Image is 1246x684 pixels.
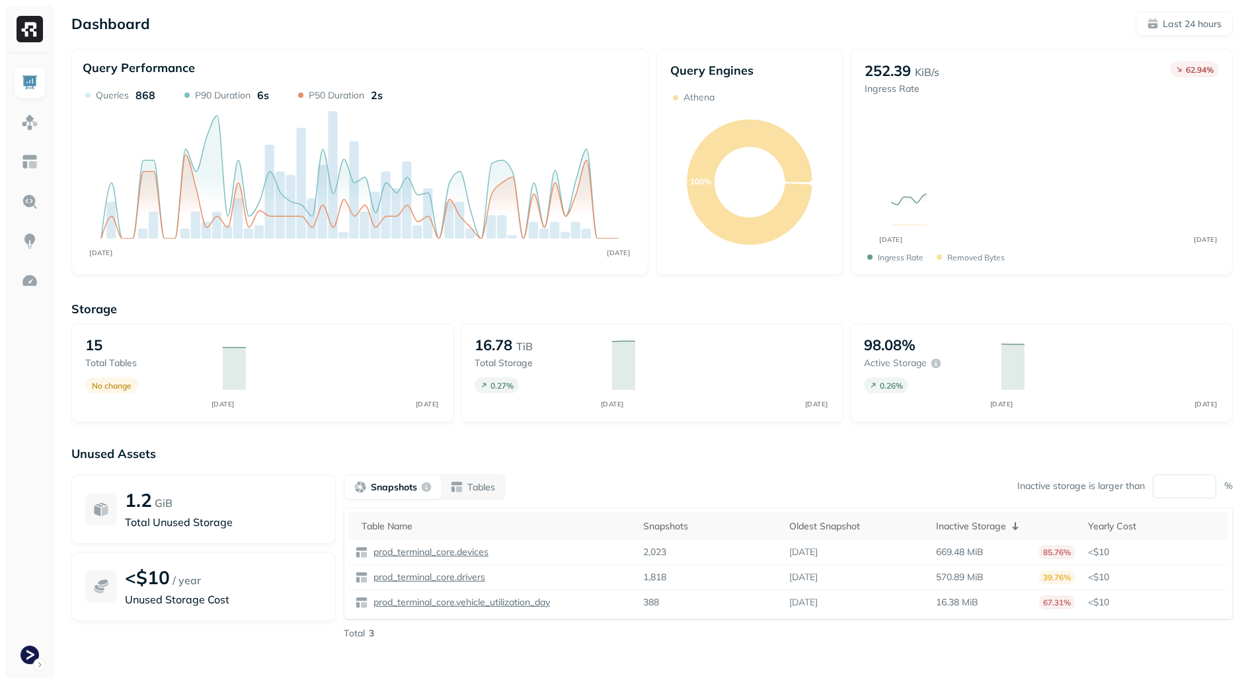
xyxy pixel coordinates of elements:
[789,546,818,558] p: [DATE]
[936,520,1006,533] p: Inactive Storage
[947,252,1005,262] p: Removed bytes
[804,400,828,408] tspan: [DATE]
[71,446,1233,461] p: Unused Assets
[865,61,911,80] p: 252.39
[21,74,38,91] img: Dashboard
[125,514,322,530] p: Total Unused Storage
[21,153,38,171] img: Asset Explorer
[990,400,1013,408] tspan: [DATE]
[371,481,417,494] p: Snapshots
[257,89,269,102] p: 6s
[670,63,830,78] p: Query Engines
[1186,65,1214,75] p: 62.94 %
[71,301,1233,317] p: Storage
[17,16,43,42] img: Ryft
[1088,571,1222,584] p: <$10
[516,338,533,354] p: TiB
[878,252,923,262] p: Ingress Rate
[92,381,132,391] p: No change
[20,646,39,664] img: Terminal
[371,546,488,558] p: prod_terminal_core.devices
[355,546,368,559] img: table
[21,272,38,289] img: Optimization
[467,481,495,494] p: Tables
[643,596,659,609] p: 388
[789,520,923,533] div: Oldest Snapshot
[865,83,939,95] p: Ingress Rate
[490,381,514,391] p: 0.27 %
[125,591,322,607] p: Unused Storage Cost
[369,627,374,640] p: 3
[85,336,102,354] p: 15
[89,248,112,256] tspan: [DATE]
[1039,545,1075,559] p: 85.76%
[1224,480,1233,492] p: %
[71,15,150,33] p: Dashboard
[371,596,550,609] p: prod_terminal_core.vehicle_utilization_day
[415,400,438,408] tspan: [DATE]
[1088,546,1222,558] p: <$10
[355,596,368,609] img: table
[1136,12,1233,36] button: Last 24 hours
[643,571,666,584] p: 1,818
[864,336,915,354] p: 98.08%
[368,546,488,558] a: prod_terminal_core.devices
[864,357,927,369] p: Active storage
[880,381,903,391] p: 0.26 %
[643,546,666,558] p: 2,023
[173,572,201,588] p: / year
[1039,595,1075,609] p: 67.31%
[21,193,38,210] img: Query Explorer
[362,520,630,533] div: Table Name
[683,91,715,104] p: Athena
[83,60,195,75] p: Query Performance
[600,400,623,408] tspan: [DATE]
[1039,570,1075,584] p: 39.76%
[690,176,711,186] text: 100%
[355,571,368,584] img: table
[643,520,777,533] div: Snapshots
[475,357,599,369] p: Total storage
[344,627,365,640] p: Total
[371,571,485,584] p: prod_terminal_core.drivers
[1088,596,1222,609] p: <$10
[1017,480,1145,492] p: Inactive storage is larger than
[915,64,939,80] p: KiB/s
[85,357,210,369] p: Total tables
[607,248,630,256] tspan: [DATE]
[371,89,383,102] p: 2s
[21,233,38,250] img: Insights
[211,400,234,408] tspan: [DATE]
[96,89,129,102] p: Queries
[936,571,984,584] p: 570.89 MiB
[789,571,818,584] p: [DATE]
[880,235,903,243] tspan: [DATE]
[1163,18,1222,30] p: Last 24 hours
[368,596,550,609] a: prod_terminal_core.vehicle_utilization_day
[136,89,155,102] p: 868
[155,495,173,511] p: GiB
[1194,235,1218,243] tspan: [DATE]
[125,488,152,512] p: 1.2
[936,546,984,558] p: 669.48 MiB
[125,566,170,589] p: <$10
[309,89,364,102] p: P50 Duration
[936,596,978,609] p: 16.38 MiB
[1088,520,1222,533] div: Yearly Cost
[475,336,512,354] p: 16.78
[21,114,38,131] img: Assets
[789,596,818,609] p: [DATE]
[195,89,251,102] p: P90 Duration
[368,571,485,584] a: prod_terminal_core.drivers
[1194,400,1217,408] tspan: [DATE]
